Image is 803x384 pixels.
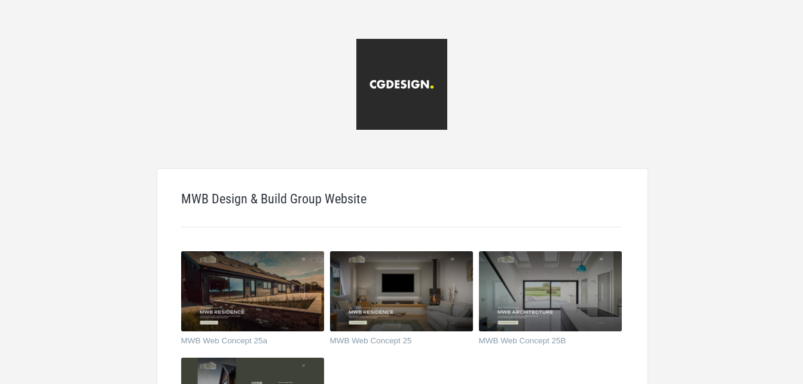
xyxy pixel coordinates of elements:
[356,39,447,130] img: cgdesign-logo_20181107023645.jpg
[181,251,324,331] img: cgdesign_laei5m_thumb.jpg
[330,251,473,331] img: cgdesign_r8vj8o_thumb.jpg
[479,337,607,349] a: MWB Web Concept 25B
[181,337,310,349] a: MWB Web Concept 25a
[330,337,459,349] a: MWB Web Concept 25
[181,193,622,206] h1: MWB Design & Build Group Website
[479,251,622,331] img: cgdesign_q54k4p_thumb.jpg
